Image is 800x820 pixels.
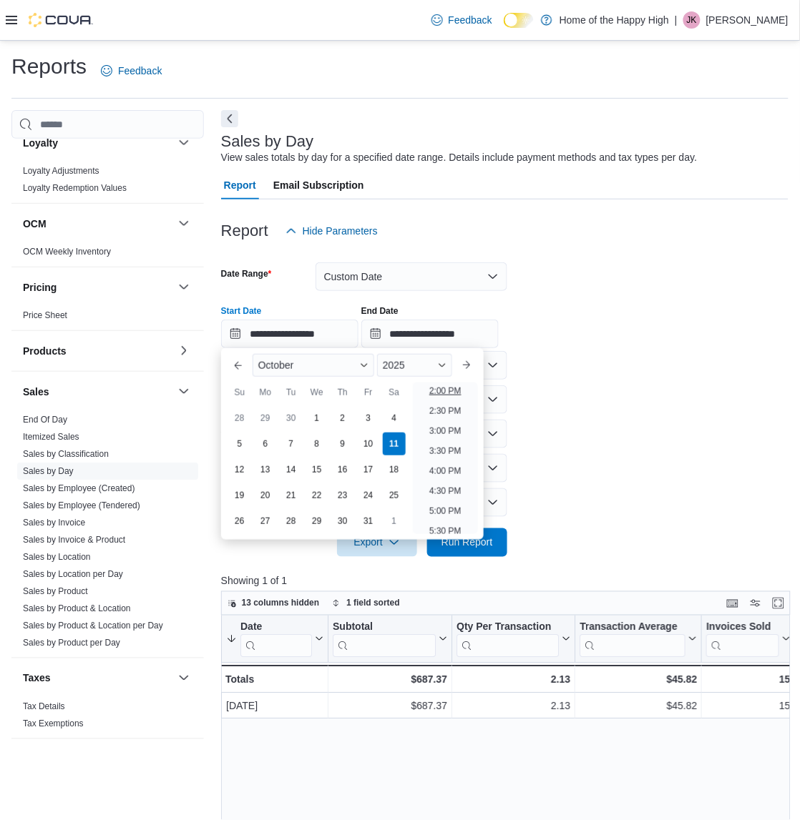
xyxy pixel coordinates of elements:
[23,247,111,257] a: OCM Weekly Inventory
[316,262,507,291] button: Custom Date
[221,110,238,127] button: Next
[383,381,406,404] div: Sa
[175,383,192,400] button: Sales
[675,11,678,29] p: |
[331,458,354,481] div: day-16
[333,671,447,688] div: $687.37
[306,433,328,455] div: day-8
[227,405,407,534] div: October, 2025
[11,52,87,81] h1: Reports
[331,407,354,430] div: day-2
[23,719,84,729] a: Tax Exemptions
[23,449,109,460] span: Sales by Classification
[580,621,686,658] div: Transaction Average
[118,64,162,78] span: Feedback
[23,638,120,648] a: Sales by Product per Day
[280,458,303,481] div: day-14
[221,305,262,317] label: Start Date
[23,466,74,478] span: Sales by Day
[224,171,256,199] span: Report
[11,307,204,330] div: Pricing
[23,136,58,150] h3: Loyalty
[337,528,417,557] button: Export
[383,433,406,455] div: day-11
[455,354,478,377] button: Next month
[23,450,109,460] a: Sales by Classification
[228,381,251,404] div: Su
[242,598,320,609] span: 13 columns hidden
[23,671,51,686] h3: Taxes
[254,381,277,404] div: Mo
[331,484,354,507] div: day-23
[424,523,467,540] li: 5:30 PM
[560,11,669,29] p: Home of the Happy High
[280,433,303,455] div: day-7
[23,183,127,194] span: Loyalty Redemption Values
[306,381,328,404] div: We
[175,670,192,687] button: Taxes
[254,433,277,455] div: day-6
[240,621,312,635] div: Date
[227,354,250,377] button: Previous Month
[23,518,85,529] span: Sales by Invoice
[228,510,251,533] div: day-26
[424,423,467,440] li: 3:00 PM
[770,595,787,612] button: Enter fullscreen
[221,574,797,588] p: Showing 1 of 1
[226,698,323,716] div: [DATE]
[23,167,99,177] a: Loyalty Adjustments
[424,463,467,480] li: 4:00 PM
[687,11,697,29] span: JK
[23,415,67,426] span: End Of Day
[23,385,49,399] h3: Sales
[228,484,251,507] div: day-19
[280,381,303,404] div: Tu
[457,621,570,658] button: Qty Per Transaction
[504,13,534,28] input: Dark Mode
[240,621,312,658] div: Date
[29,13,93,27] img: Cova
[357,381,380,404] div: Fr
[11,163,204,203] div: Loyalty
[357,407,380,430] div: day-3
[706,698,790,716] div: 15
[306,484,328,507] div: day-22
[228,458,251,481] div: day-12
[23,467,74,477] a: Sales by Day
[23,385,172,399] button: Sales
[706,621,779,635] div: Invoices Sold
[258,360,294,371] span: October
[306,407,328,430] div: day-1
[221,320,358,348] input: Press the down key to enter a popover containing a calendar. Press the escape key to close the po...
[23,701,65,713] span: Tax Details
[357,458,380,481] div: day-17
[449,13,492,27] span: Feedback
[361,305,399,317] label: End Date
[424,382,467,400] li: 2:00 PM
[221,150,698,165] div: View sales totals by day for a specified date range. Details include payment methods and tax type...
[23,671,172,686] button: Taxes
[23,311,67,321] a: Price Sheet
[228,433,251,455] div: day-5
[426,6,498,34] a: Feedback
[254,510,277,533] div: day-27
[457,698,570,716] div: 2.13
[23,344,172,358] button: Products
[23,604,131,614] a: Sales by Product & Location
[175,134,192,152] button: Loyalty
[175,279,192,296] button: Pricing
[23,483,135,495] span: Sales by Employee (Created)
[23,535,125,546] span: Sales by Invoice & Product
[23,415,67,425] a: End Of Day
[706,621,790,658] button: Invoices Sold
[221,222,268,239] h3: Report
[442,535,493,550] span: Run Report
[280,407,303,430] div: day-30
[424,443,467,460] li: 3:30 PM
[331,510,354,533] div: day-30
[23,553,91,563] a: Sales by Location
[427,528,507,557] button: Run Report
[225,671,323,688] div: Totals
[346,598,400,609] span: 1 field sorted
[23,535,125,545] a: Sales by Invoice & Product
